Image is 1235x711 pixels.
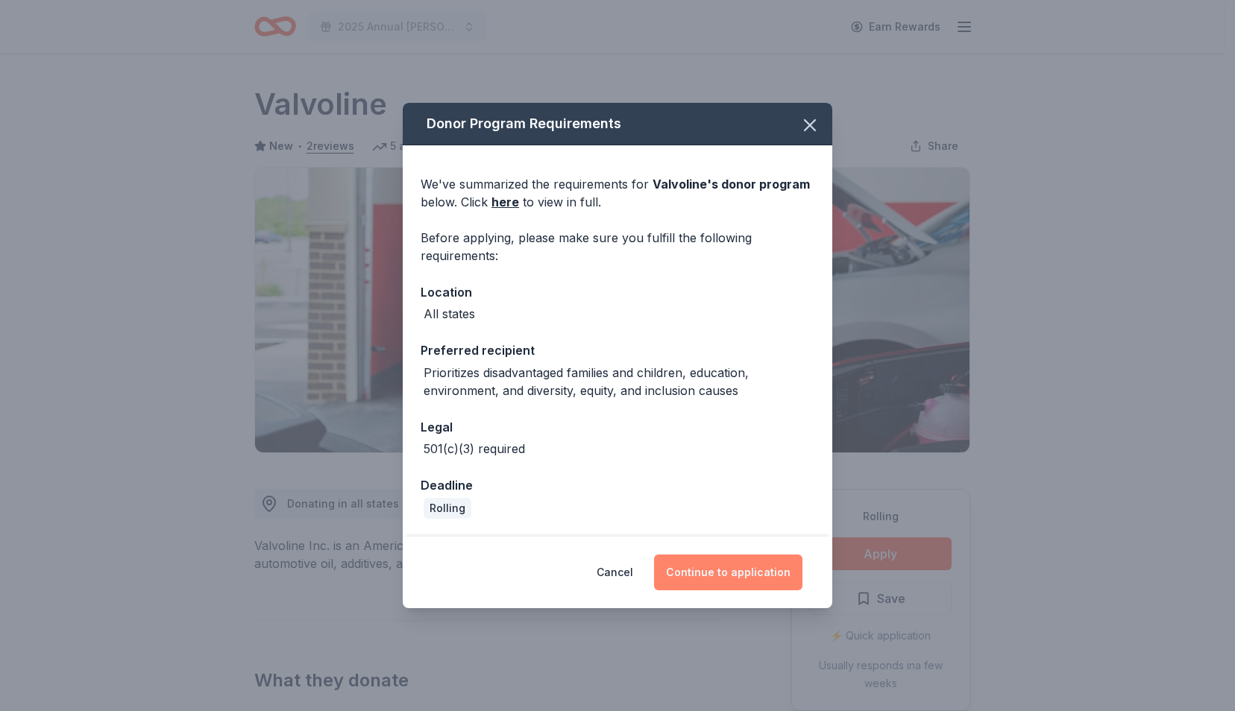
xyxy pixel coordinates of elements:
[491,193,519,211] a: here
[597,554,633,590] button: Cancel
[421,341,814,360] div: Preferred recipient
[421,175,814,211] div: We've summarized the requirements for below. Click to view in full.
[424,440,525,458] div: 501(c)(3) required
[654,554,802,590] button: Continue to application
[421,282,814,302] div: Location
[424,305,475,323] div: All states
[403,103,832,145] div: Donor Program Requirements
[653,177,810,192] span: Valvoline 's donor program
[421,417,814,437] div: Legal
[421,229,814,265] div: Before applying, please make sure you fulfill the following requirements:
[421,475,814,495] div: Deadline
[424,498,471,519] div: Rolling
[424,364,814,399] div: Prioritizes disadvantaged families and children, education, environment, and diversity, equity, a...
